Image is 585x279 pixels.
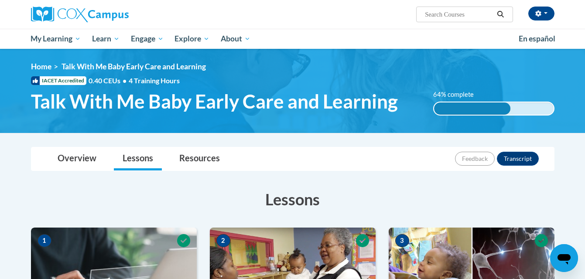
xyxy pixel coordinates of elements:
span: About [221,34,250,44]
span: 1 [38,234,51,247]
a: Lessons [114,147,162,170]
iframe: Button to launch messaging window [550,244,578,272]
span: Talk With Me Baby Early Care and Learning [31,90,398,113]
h3: Lessons [31,188,554,210]
a: Explore [169,29,215,49]
span: Explore [174,34,209,44]
label: 64% complete [433,90,483,99]
a: Cox Campus [31,7,197,22]
button: Transcript [497,152,539,166]
div: Main menu [18,29,568,49]
span: IACET Accredited [31,76,86,85]
span: Talk With Me Baby Early Care and Learning [62,62,206,71]
a: My Learning [25,29,87,49]
button: Search [494,9,507,20]
span: 2 [216,234,230,247]
input: Search Courses [424,9,494,20]
a: Engage [125,29,169,49]
span: En español [519,34,555,43]
a: Home [31,62,51,71]
span: • [123,76,127,85]
a: Resources [171,147,229,170]
span: 4 Training Hours [129,76,180,85]
img: Cox Campus [31,7,129,22]
span: Engage [131,34,164,44]
div: 64% complete [434,102,510,115]
span: Learn [92,34,120,44]
button: Account Settings [528,7,554,20]
span: 0.40 CEUs [89,76,129,85]
a: About [215,29,256,49]
a: En español [513,30,561,48]
span: My Learning [31,34,81,44]
span: 3 [395,234,409,247]
a: Learn [86,29,125,49]
a: Overview [49,147,105,170]
button: Feedback [455,152,495,166]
